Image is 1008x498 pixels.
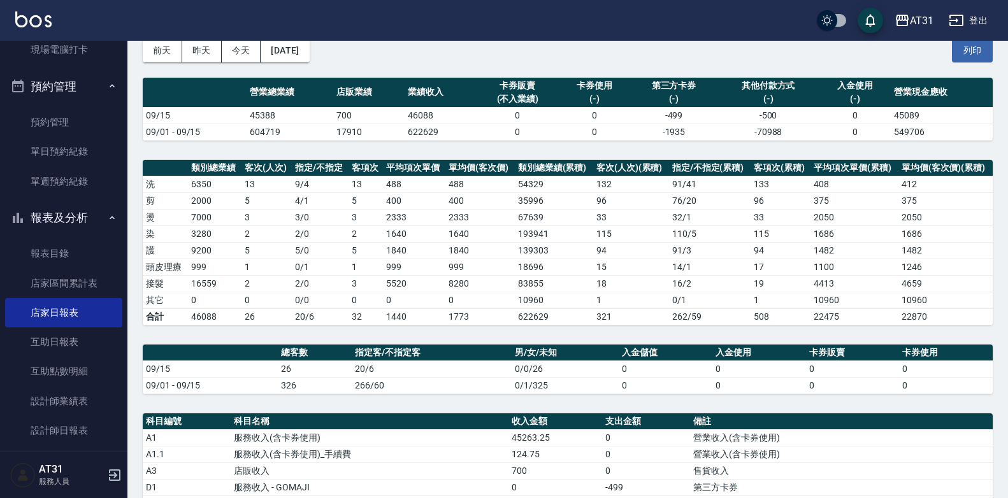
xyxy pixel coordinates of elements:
th: 入金儲值 [619,345,712,361]
td: 20/6 [292,308,349,325]
td: 0 [349,292,383,308]
td: 剪 [143,192,188,209]
td: 接髮 [143,275,188,292]
td: 0 [899,360,993,377]
div: (-) [633,92,714,106]
button: 預約管理 [5,70,122,103]
td: 20/6 [352,360,512,377]
a: 報表目錄 [5,239,122,268]
td: 94 [751,242,810,259]
td: 26 [278,360,352,377]
td: 營業收入(含卡券使用) [690,446,993,462]
td: 2000 [188,192,241,209]
td: 26 [241,308,292,325]
td: 18696 [515,259,593,275]
td: 76 / 20 [669,192,751,209]
button: [DATE] [261,39,309,62]
td: 0 / 1 [292,259,349,275]
td: 染 [143,225,188,242]
div: 第三方卡券 [633,79,714,92]
td: 91 / 41 [669,176,751,192]
table: a dense table [143,78,993,141]
button: 今天 [222,39,261,62]
td: A1 [143,429,231,446]
button: 報表及分析 [5,201,122,234]
th: 客項次 [349,160,383,176]
td: 700 [508,462,601,479]
td: 400 [445,192,515,209]
td: 1686 [810,225,898,242]
td: 133 [751,176,810,192]
td: 549706 [891,124,993,140]
td: 17910 [333,124,405,140]
td: 0 [712,360,806,377]
div: (不入業績) [480,92,556,106]
td: 110 / 5 [669,225,751,242]
th: 總客數 [278,345,352,361]
td: 洗 [143,176,188,192]
td: 13 [349,176,383,192]
td: 0 [383,292,445,308]
th: 單均價(客次價) [445,160,515,176]
button: 昨天 [182,39,222,62]
th: 平均項次單價(累積) [810,160,898,176]
td: 0 [477,107,559,124]
th: 業績收入 [405,78,476,108]
a: 店家日報表 [5,298,122,327]
td: 54329 [515,176,593,192]
th: 店販業績 [333,78,405,108]
td: 5520 [383,275,445,292]
td: 8280 [445,275,515,292]
td: 622629 [405,124,476,140]
div: (-) [562,92,627,106]
td: 0 [819,124,891,140]
div: 卡券使用 [562,79,627,92]
td: 0 [619,360,712,377]
td: 4 / 1 [292,192,349,209]
td: 1100 [810,259,898,275]
td: 115 [751,225,810,242]
a: 互助日報表 [5,327,122,357]
button: 列印 [952,39,993,62]
td: 266/60 [352,377,512,394]
button: 前天 [143,39,182,62]
td: 15 [593,259,669,275]
th: 收入金額 [508,413,601,430]
td: 5 [241,242,292,259]
td: 頭皮理療 [143,259,188,275]
th: 入金使用 [712,345,806,361]
div: 入金使用 [823,79,888,92]
td: A3 [143,462,231,479]
td: 17 [751,259,810,275]
td: 0 [602,462,690,479]
td: 94 [593,242,669,259]
a: 單週預約紀錄 [5,167,122,196]
td: 32 / 1 [669,209,751,225]
td: 1773 [445,308,515,325]
td: 1482 [810,242,898,259]
th: 營業現金應收 [891,78,993,108]
td: 1840 [383,242,445,259]
td: 375 [810,192,898,209]
td: 2 [349,225,383,242]
td: 321 [593,308,669,325]
th: 客項次(累積) [751,160,810,176]
td: 09/15 [143,107,247,124]
th: 男/女/未知 [512,345,619,361]
td: 5 [349,242,383,259]
td: -499 [630,107,717,124]
td: -500 [717,107,819,124]
td: 1 [593,292,669,308]
td: 09/15 [143,360,278,377]
td: 服務收入(含卡券使用) [231,429,508,446]
td: 999 [445,259,515,275]
td: 488 [445,176,515,192]
th: 支出金額 [602,413,690,430]
td: 16559 [188,275,241,292]
td: 115 [593,225,669,242]
td: 408 [810,176,898,192]
td: 0 / 0 [292,292,349,308]
td: 14 / 1 [669,259,751,275]
button: AT31 [889,8,939,34]
td: 400 [383,192,445,209]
